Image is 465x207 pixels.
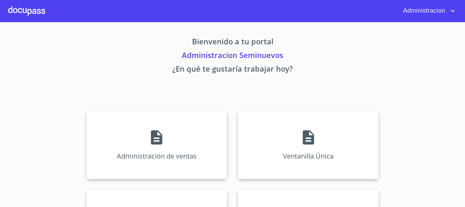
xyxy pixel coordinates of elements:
p: Administracion Seminuevos [23,49,442,63]
span: Administracion [398,5,449,16]
button: account of current user [398,5,457,16]
p: ¿En qué te gustaría trabajar hoy? [23,63,442,77]
p: Ventanilla Única [283,151,334,161]
p: Bienvenido a tu portal [23,36,442,49]
p: Administración de ventas [117,151,197,161]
